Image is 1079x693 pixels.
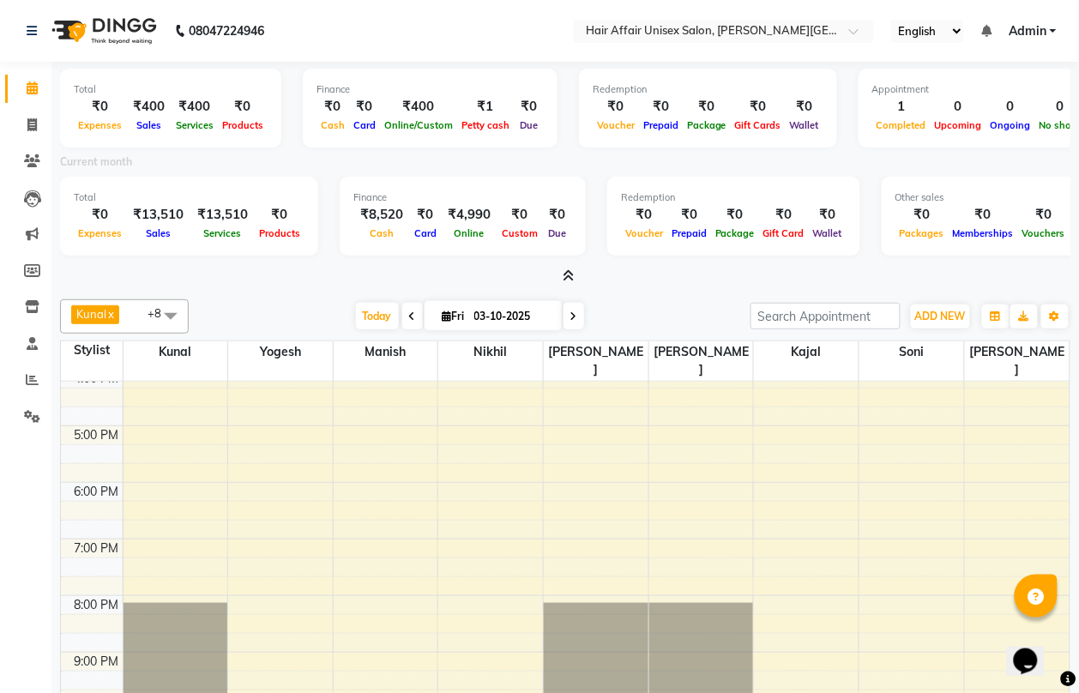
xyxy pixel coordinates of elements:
[438,310,469,322] span: Fri
[349,119,380,131] span: Card
[74,227,126,239] span: Expenses
[469,304,555,329] input: 2025-10-03
[649,341,754,381] span: [PERSON_NAME]
[683,97,731,117] div: ₹0
[349,97,380,117] div: ₹0
[711,227,759,239] span: Package
[190,205,255,225] div: ₹13,510
[74,205,126,225] div: ₹0
[667,227,711,239] span: Prepaid
[1018,205,1070,225] div: ₹0
[450,227,489,239] span: Online
[441,205,497,225] div: ₹4,990
[514,97,544,117] div: ₹0
[731,97,786,117] div: ₹0
[218,97,268,117] div: ₹0
[542,205,572,225] div: ₹0
[759,205,809,225] div: ₹0
[621,227,667,239] span: Voucher
[667,205,711,225] div: ₹0
[809,227,847,239] span: Wallet
[986,97,1035,117] div: 0
[74,82,268,97] div: Total
[911,304,970,328] button: ADD NEW
[124,341,228,363] span: Kunal
[639,119,683,131] span: Prepaid
[142,227,175,239] span: Sales
[786,119,823,131] span: Wallet
[126,97,172,117] div: ₹400
[915,310,966,322] span: ADD NEW
[74,97,126,117] div: ₹0
[106,307,114,321] a: x
[895,205,949,225] div: ₹0
[872,119,931,131] span: Completed
[457,97,514,117] div: ₹1
[544,341,648,381] span: [PERSON_NAME]
[754,341,859,363] span: kajal
[200,227,246,239] span: Services
[255,227,304,239] span: Products
[126,205,190,225] div: ₹13,510
[148,306,174,320] span: +8
[316,82,544,97] div: Finance
[316,97,349,117] div: ₹0
[189,7,264,55] b: 08047224946
[172,119,218,131] span: Services
[965,341,1070,381] span: [PERSON_NAME]
[544,227,570,239] span: Due
[71,596,123,614] div: 8:00 PM
[949,227,1018,239] span: Memberships
[380,97,457,117] div: ₹400
[132,119,166,131] span: Sales
[895,227,949,239] span: Packages
[334,341,438,363] span: Manish
[71,426,123,444] div: 5:00 PM
[1009,22,1046,40] span: Admin
[711,205,759,225] div: ₹0
[380,119,457,131] span: Online/Custom
[731,119,786,131] span: Gift Cards
[61,341,123,359] div: Stylist
[74,190,304,205] div: Total
[255,205,304,225] div: ₹0
[353,190,572,205] div: Finance
[986,119,1035,131] span: Ongoing
[949,205,1018,225] div: ₹0
[228,341,333,363] span: yogesh
[683,119,731,131] span: Package
[457,119,514,131] span: Petty cash
[621,190,847,205] div: Redemption
[438,341,543,363] span: Nikhil
[593,119,639,131] span: Voucher
[410,227,441,239] span: Card
[497,205,542,225] div: ₹0
[71,653,123,671] div: 9:00 PM
[71,483,123,501] div: 6:00 PM
[76,307,106,321] span: Kunal
[356,303,399,329] span: Today
[786,97,823,117] div: ₹0
[809,205,847,225] div: ₹0
[593,82,823,97] div: Redemption
[44,7,161,55] img: logo
[593,97,639,117] div: ₹0
[172,97,218,117] div: ₹400
[1018,227,1070,239] span: Vouchers
[750,303,901,329] input: Search Appointment
[218,119,268,131] span: Products
[515,119,542,131] span: Due
[365,227,398,239] span: Cash
[1007,624,1062,676] iframe: chat widget
[931,119,986,131] span: Upcoming
[759,227,809,239] span: Gift Card
[872,97,931,117] div: 1
[71,539,123,557] div: 7:00 PM
[74,119,126,131] span: Expenses
[497,227,542,239] span: Custom
[621,205,667,225] div: ₹0
[639,97,683,117] div: ₹0
[859,341,964,363] span: soni
[353,205,410,225] div: ₹8,520
[60,154,132,170] label: Current month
